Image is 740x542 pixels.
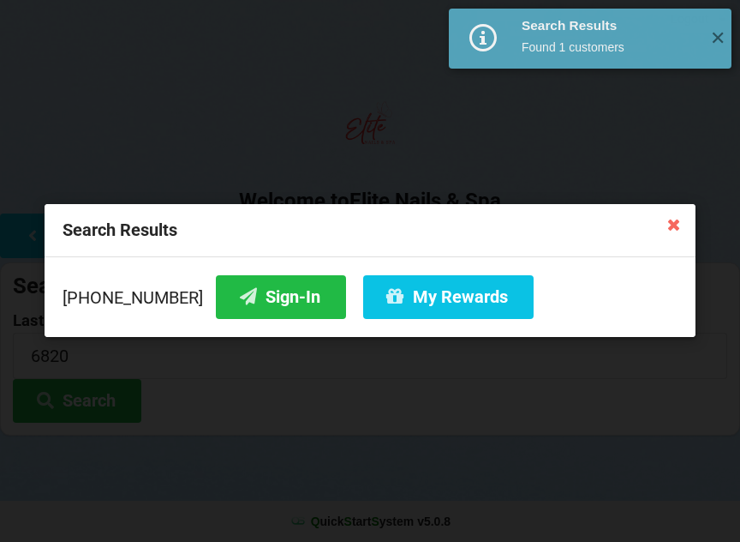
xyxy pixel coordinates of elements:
[45,204,695,257] div: Search Results
[522,39,697,56] div: Found 1 customers
[522,17,697,34] div: Search Results
[363,275,534,319] button: My Rewards
[63,275,677,319] div: [PHONE_NUMBER]
[216,275,346,319] button: Sign-In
